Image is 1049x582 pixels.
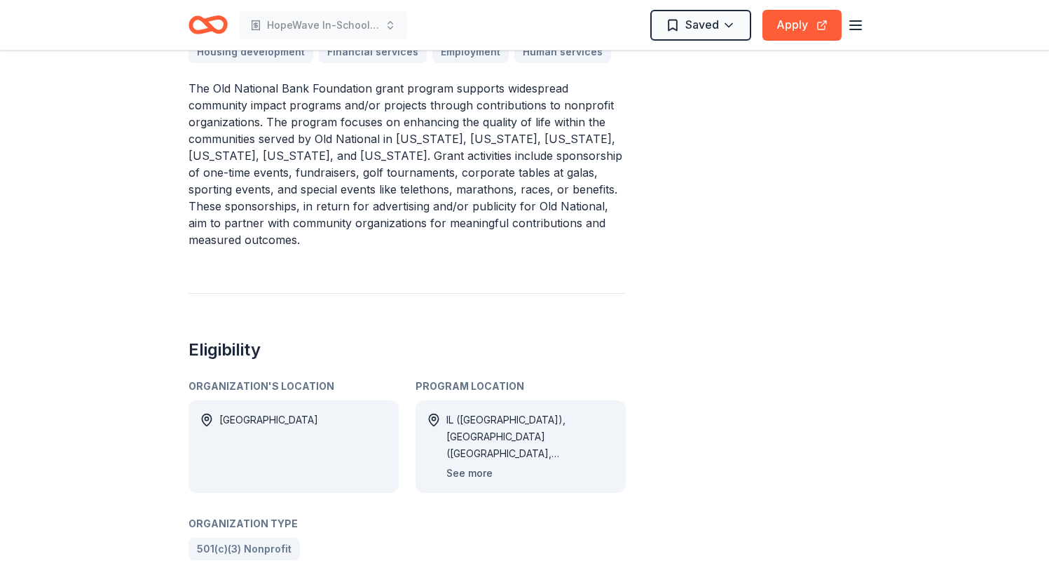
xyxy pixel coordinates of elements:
span: 501(c)(3) Nonprofit [197,541,292,557]
div: [GEOGRAPHIC_DATA] [219,412,318,482]
button: HopeWave In-School Program [239,11,407,39]
span: Saved [685,15,719,34]
a: Home [188,8,228,41]
div: Program Location [416,378,626,395]
div: IL ([GEOGRAPHIC_DATA]), [GEOGRAPHIC_DATA] ([GEOGRAPHIC_DATA], [GEOGRAPHIC_DATA], [US_STATE][GEOGR... [446,412,615,462]
button: Saved [650,10,751,41]
div: Organization's Location [188,378,399,395]
div: Organization Type [188,515,626,532]
span: HopeWave In-School Program [267,17,379,34]
p: The Old National Bank Foundation grant program supports widespread community impact programs and/... [188,80,626,248]
button: Apply [762,10,842,41]
a: 501(c)(3) Nonprofit [188,538,300,560]
button: See more [446,465,493,482]
h2: Eligibility [188,339,626,361]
